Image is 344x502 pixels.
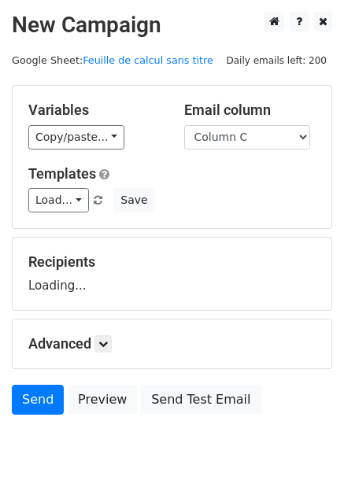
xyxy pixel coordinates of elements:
[28,188,89,212] a: Load...
[220,52,332,69] span: Daily emails left: 200
[12,54,213,66] small: Google Sheet:
[28,125,124,149] a: Copy/paste...
[12,385,64,415] a: Send
[141,385,261,415] a: Send Test Email
[12,12,332,39] h2: New Campaign
[184,102,316,119] h5: Email column
[83,54,213,66] a: Feuille de calcul sans titre
[28,335,316,353] h5: Advanced
[28,253,316,271] h5: Recipients
[113,188,154,212] button: Save
[220,54,332,66] a: Daily emails left: 200
[28,165,96,182] a: Templates
[68,385,137,415] a: Preview
[28,253,316,294] div: Loading...
[28,102,161,119] h5: Variables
